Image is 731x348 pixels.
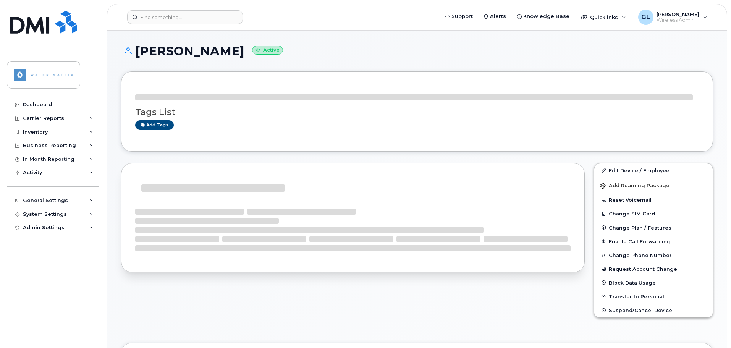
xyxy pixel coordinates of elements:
[609,238,671,244] span: Enable Call Forwarding
[594,193,713,207] button: Reset Voicemail
[609,225,671,230] span: Change Plan / Features
[594,221,713,235] button: Change Plan / Features
[594,207,713,220] button: Change SIM Card
[135,107,699,117] h3: Tags List
[594,163,713,177] a: Edit Device / Employee
[594,303,713,317] button: Suspend/Cancel Device
[121,44,713,58] h1: [PERSON_NAME]
[252,46,283,55] small: Active
[594,262,713,276] button: Request Account Change
[594,276,713,290] button: Block Data Usage
[609,308,672,313] span: Suspend/Cancel Device
[135,120,174,130] a: Add tags
[594,235,713,248] button: Enable Call Forwarding
[594,290,713,303] button: Transfer to Personal
[594,248,713,262] button: Change Phone Number
[600,183,670,190] span: Add Roaming Package
[594,177,713,193] button: Add Roaming Package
